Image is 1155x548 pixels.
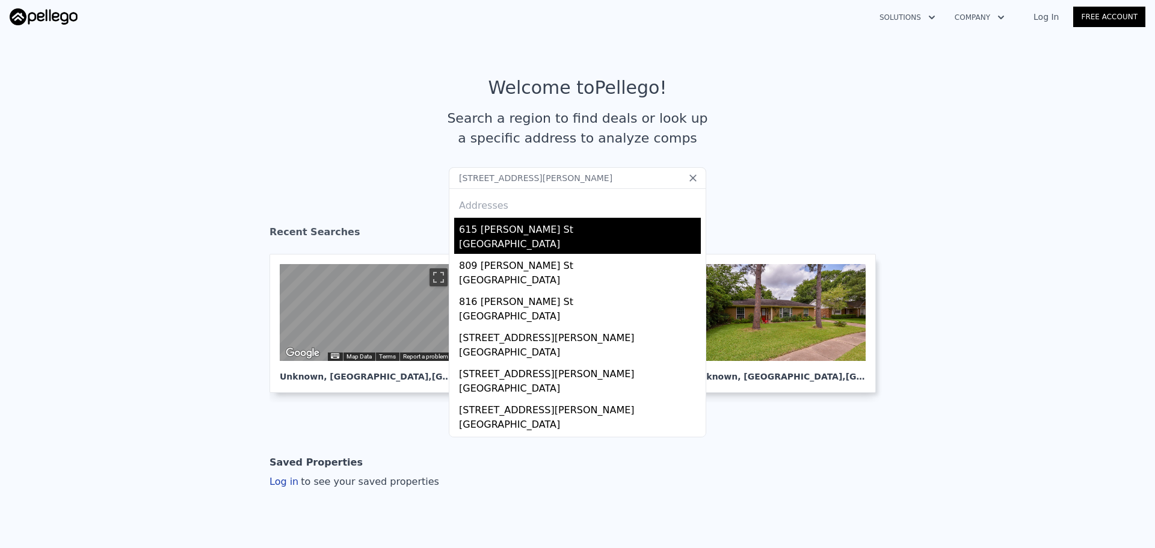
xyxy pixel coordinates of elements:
[694,361,866,383] div: Unknown , [GEOGRAPHIC_DATA]
[454,189,701,218] div: Addresses
[459,309,701,326] div: [GEOGRAPHIC_DATA]
[269,451,363,475] div: Saved Properties
[379,353,396,360] a: Terms (opens in new tab)
[346,353,372,361] button: Map Data
[945,7,1014,28] button: Company
[428,372,562,381] span: , [GEOGRAPHIC_DATA] 77093
[870,7,945,28] button: Solutions
[283,345,322,361] img: Google
[269,215,885,254] div: Recent Searches
[443,108,712,148] div: Search a region to find deals or look up a specific address to analyze comps
[449,167,706,189] input: Search an address or region...
[488,77,667,99] div: Welcome to Pellego !
[459,362,701,381] div: [STREET_ADDRESS][PERSON_NAME]
[1073,7,1145,27] a: Free Account
[280,361,452,383] div: Unknown , [GEOGRAPHIC_DATA]
[459,345,701,362] div: [GEOGRAPHIC_DATA]
[331,353,339,359] button: Keyboard shortcuts
[280,264,452,361] div: Map
[403,353,448,360] a: Report a problem
[459,273,701,290] div: [GEOGRAPHIC_DATA]
[459,381,701,398] div: [GEOGRAPHIC_DATA]
[459,237,701,254] div: [GEOGRAPHIC_DATA]
[269,475,439,489] div: Log in
[430,268,448,286] button: Toggle fullscreen view
[459,398,701,417] div: [STREET_ADDRESS][PERSON_NAME]
[10,8,78,25] img: Pellego
[459,218,701,237] div: 615 [PERSON_NAME] St
[283,345,322,361] a: Open this area in Google Maps (opens a new window)
[459,254,701,273] div: 809 [PERSON_NAME] St
[683,254,885,393] a: Unknown, [GEOGRAPHIC_DATA],[GEOGRAPHIC_DATA] 77096
[459,434,701,454] div: [STREET_ADDRESS][PERSON_NAME]
[1019,11,1073,23] a: Log In
[459,290,701,309] div: 816 [PERSON_NAME] St
[269,254,472,393] a: Map Unknown, [GEOGRAPHIC_DATA],[GEOGRAPHIC_DATA] 77093
[459,417,701,434] div: [GEOGRAPHIC_DATA]
[298,476,439,487] span: to see your saved properties
[280,264,452,361] div: Street View
[842,372,976,381] span: , [GEOGRAPHIC_DATA] 77096
[459,326,701,345] div: [STREET_ADDRESS][PERSON_NAME]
